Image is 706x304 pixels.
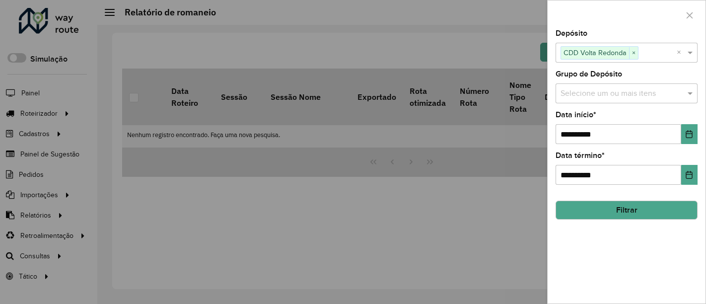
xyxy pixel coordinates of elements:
[556,27,587,39] label: Depósito
[629,47,638,59] span: ×
[556,150,605,161] label: Data término
[681,165,698,185] button: Choose Date
[681,124,698,144] button: Choose Date
[677,47,685,59] span: Clear all
[556,201,698,220] button: Filtrar
[556,68,622,80] label: Grupo de Depósito
[556,109,596,121] label: Data início
[561,47,629,59] span: CDD Volta Redonda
